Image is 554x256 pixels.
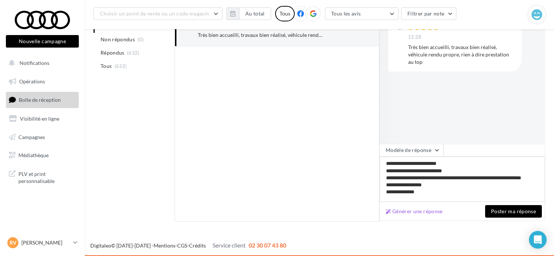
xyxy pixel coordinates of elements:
a: Visibilité en ligne [4,111,80,127]
a: Campagnes [4,129,80,145]
span: PLV et print personnalisable [18,169,76,185]
span: RV [10,239,17,246]
span: 12:28 [408,34,422,41]
a: Crédits [189,242,206,249]
div: Très bien accueilli, travaux bien réalisé, véhicule rendu propre, rien à dire prestation au top [408,44,516,66]
div: Très bien accueilli, travaux bien réalisé, véhicule rendu propre, rien à dire prestation au top [198,31,325,39]
span: Répondus [101,49,125,56]
a: Digitaleo [90,242,111,249]
a: Opérations [4,74,80,89]
span: Service client [213,242,246,249]
span: Boîte de réception [19,97,61,103]
span: Tous les avis [331,10,361,17]
p: [PERSON_NAME] [21,239,70,246]
a: Boîte de réception [4,92,80,108]
button: Notifications [4,55,77,71]
span: © [DATE]-[DATE] - - - [90,242,286,249]
a: Médiathèque [4,148,80,163]
button: Poster ma réponse [485,205,542,218]
span: (0) [138,37,144,42]
span: Non répondus [101,36,135,43]
a: RV [PERSON_NAME] [6,236,79,250]
span: Médiathèque [18,152,49,158]
a: PLV et print personnalisable [4,166,80,188]
span: (632) [115,63,127,69]
span: Visibilité en ligne [20,115,59,122]
a: Mentions [154,242,175,249]
button: Générer une réponse [383,207,446,216]
button: Au total [239,7,271,20]
span: Campagnes [18,134,45,140]
span: Choisir un point de vente ou un code magasin [100,10,209,17]
button: Au total [227,7,271,20]
div: Tous [275,6,295,21]
button: Nouvelle campagne [6,35,79,48]
a: CGS [177,242,187,249]
div: Open Intercom Messenger [529,231,547,249]
button: Modèle de réponse [379,144,443,156]
button: Choisir un point de vente ou un code magasin [94,7,222,20]
span: Tous [101,62,112,70]
button: Tous les avis [325,7,399,20]
button: Filtrer par note [401,7,457,20]
span: Notifications [20,60,49,66]
span: (632) [127,50,140,56]
span: Opérations [19,78,45,84]
span: 02 30 07 43 80 [249,242,286,249]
